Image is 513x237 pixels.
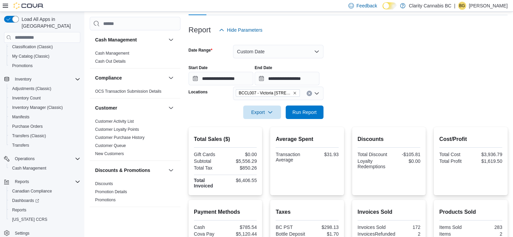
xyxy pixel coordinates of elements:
a: Customer Purchase History [95,135,145,140]
a: Promotion Details [95,189,127,194]
a: Adjustments (Classic) [9,85,54,93]
div: $0.00 [227,152,257,157]
button: My Catalog (Classic) [7,52,83,61]
button: Compliance [167,74,175,82]
button: Hide Parameters [216,23,265,37]
h2: Invoices Sold [358,208,421,216]
div: Total Discount [358,152,388,157]
h2: Payment Methods [194,208,257,216]
span: My Catalog (Classic) [12,54,50,59]
span: Reports [12,207,26,213]
span: Promotions [95,197,116,203]
a: Classification (Classic) [9,43,56,51]
h2: Products Sold [439,208,502,216]
div: Transaction Average [276,152,306,162]
button: Classification (Classic) [7,42,83,52]
div: Items Sold [439,225,469,230]
span: Inventory Manager (Classic) [9,103,80,112]
button: Run Report [286,106,323,119]
a: Cash Out Details [95,59,126,64]
div: 283 [472,225,502,230]
div: $298.13 [309,225,339,230]
span: Settings [15,231,29,236]
button: Adjustments (Classic) [7,84,83,93]
span: Promotion Details [95,189,127,195]
span: Reports [9,206,80,214]
a: Canadian Compliance [9,187,55,195]
button: Custom Date [233,45,323,58]
a: My Catalog (Classic) [9,52,52,60]
label: End Date [255,65,272,70]
label: Start Date [189,65,208,70]
button: Promotions [7,61,83,70]
div: InvoicesRefunded [358,231,395,237]
a: New Customers [95,151,124,156]
div: 2 [398,231,420,237]
span: Cash Management [12,166,46,171]
button: Reports [7,205,83,215]
h2: Cost/Profit [439,135,502,143]
span: Dark Mode [382,9,383,10]
div: BC PST [276,225,306,230]
a: Discounts [95,181,113,186]
div: -$105.81 [390,152,420,157]
h2: Discounts [358,135,421,143]
button: Remove BCCL007 - Victoria 603 Gorge Rd E from selection in this group [293,91,297,95]
span: Inventory [15,77,31,82]
a: Promotions [9,62,35,70]
button: Inventory Manager (Classic) [7,103,83,112]
img: Cova [13,2,44,9]
span: BG [459,2,465,10]
span: Operations [12,155,80,163]
div: Compliance [90,87,180,98]
span: Feedback [357,2,377,9]
input: Dark Mode [382,2,397,9]
a: Customer Activity List [95,119,134,124]
a: Promotions [95,198,116,202]
a: Inventory Manager (Classic) [9,103,65,112]
h3: Cash Management [95,36,137,43]
span: Washington CCRS [9,215,80,224]
span: Classification (Classic) [9,43,80,51]
a: [US_STATE] CCRS [9,215,50,224]
button: Discounts & Promotions [95,167,166,174]
a: Customer Loyalty Points [95,127,139,132]
div: Cash [194,225,224,230]
div: $3,936.79 [472,152,502,157]
span: My Catalog (Classic) [9,52,80,60]
span: Transfers (Classic) [9,132,80,140]
button: Operations [1,154,83,164]
span: Inventory Manager (Classic) [12,105,63,110]
span: BCCL007 - Victoria 603 Gorge Rd E [236,89,300,97]
a: Reports [9,206,29,214]
span: Inventory [12,75,80,83]
span: Adjustments (Classic) [9,85,80,93]
a: Dashboards [7,196,83,205]
button: Purchase Orders [7,122,83,131]
button: Reports [1,177,83,186]
div: Customer [90,117,180,160]
div: Cova Pay [194,231,224,237]
div: $5,556.29 [227,158,257,164]
span: Hide Parameters [227,27,262,33]
div: Bailey Garrison [458,2,466,10]
input: Press the down key to open a popover containing a calendar. [255,72,319,85]
div: Loyalty Redemptions [358,158,388,169]
input: Press the down key to open a popover containing a calendar. [189,72,253,85]
span: Purchase Orders [12,124,43,129]
a: Transfers [9,141,32,149]
h3: Discounts & Promotions [95,167,150,174]
button: Inventory Count [7,93,83,103]
a: Customer Queue [95,143,126,148]
button: Transfers [7,141,83,150]
h3: Report [189,26,211,34]
span: Dashboards [9,197,80,205]
button: Inventory [1,75,83,84]
label: Date Range [189,48,212,53]
a: Transfers (Classic) [9,132,49,140]
button: [US_STATE] CCRS [7,215,83,224]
